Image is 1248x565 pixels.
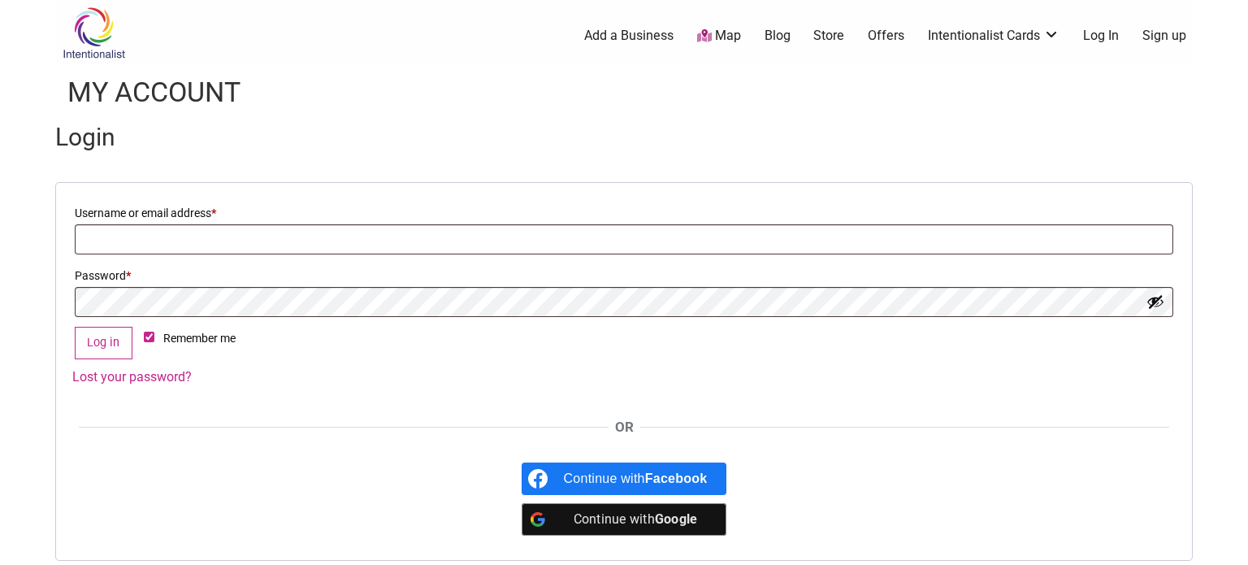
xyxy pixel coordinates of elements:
[55,120,1193,154] h2: Login
[163,332,236,345] span: Remember me
[67,73,240,112] h1: My account
[928,27,1059,45] a: Intentionalist Cards
[75,327,132,360] button: Log in
[564,503,708,536] div: Continue with
[522,463,727,495] a: Continue with <b>Facebook</b>
[813,27,844,45] a: Store
[564,463,708,495] div: Continue with
[72,417,1176,438] div: OR
[144,332,154,342] input: Remember me
[1142,27,1186,45] a: Sign up
[72,369,192,385] a: Lost your password?
[75,264,1173,287] label: Password
[655,511,698,527] b: Google
[55,7,132,59] img: Intentionalist
[868,27,904,45] a: Offers
[1146,293,1164,311] button: Show password
[697,27,741,46] a: Map
[645,472,708,485] b: Facebook
[522,503,727,536] a: Continue with <b>Google</b>
[75,202,1173,224] label: Username or email address
[584,27,674,45] a: Add a Business
[765,27,791,45] a: Blog
[1083,27,1119,45] a: Log In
